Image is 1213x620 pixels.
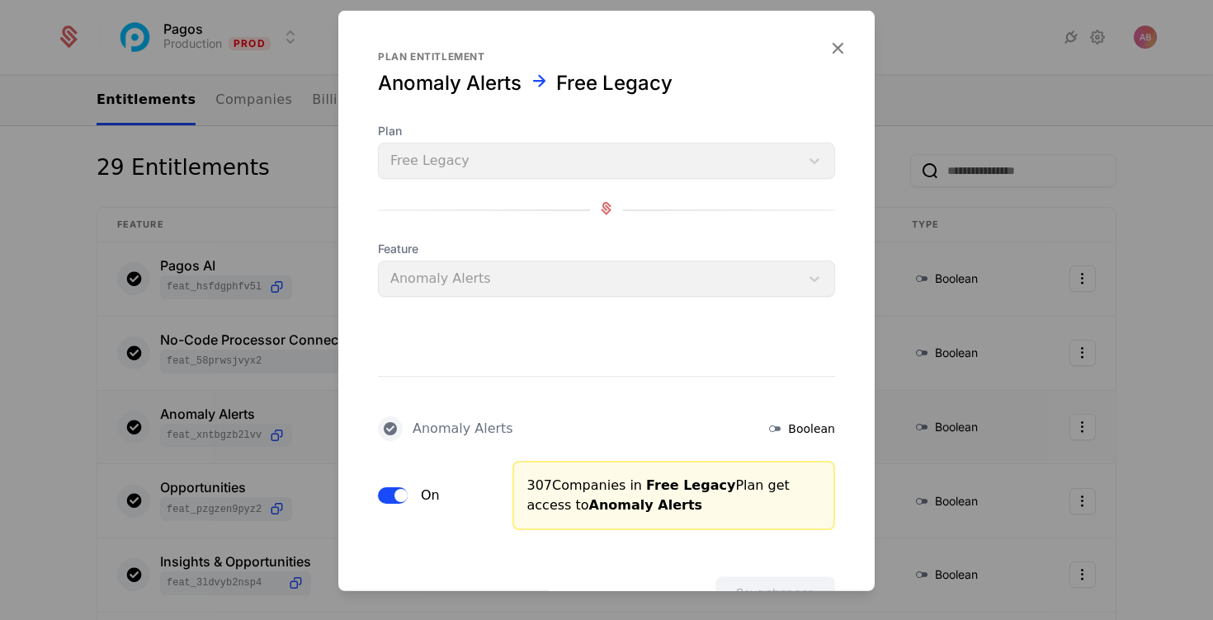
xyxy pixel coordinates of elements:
[378,241,835,257] span: Feature
[556,70,673,96] div: Free Legacy
[378,123,835,139] span: Plan
[715,576,835,609] button: Save changes
[421,487,440,504] label: On
[788,420,835,437] span: Boolean
[527,476,821,515] div: 307 Companies in Plan get access to
[378,70,522,96] div: Anomaly Alerts
[589,497,703,513] span: Anomaly Alerts
[646,477,735,493] span: Free Legacy
[413,422,513,435] div: Anomaly Alerts
[378,50,835,63] div: Plan entitlement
